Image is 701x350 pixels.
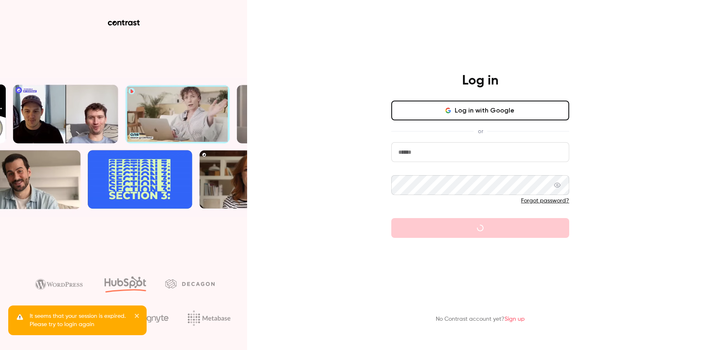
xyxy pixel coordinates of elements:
[30,312,129,329] p: It seems that your session is expired. Please try to login again
[521,198,569,204] a: Forgot password?
[462,73,498,89] h4: Log in
[505,316,525,322] a: Sign up
[165,279,215,288] img: decagon
[134,312,140,322] button: close
[474,127,487,136] span: or
[436,315,525,324] p: No Contrast account yet?
[391,101,569,120] button: Log in with Google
